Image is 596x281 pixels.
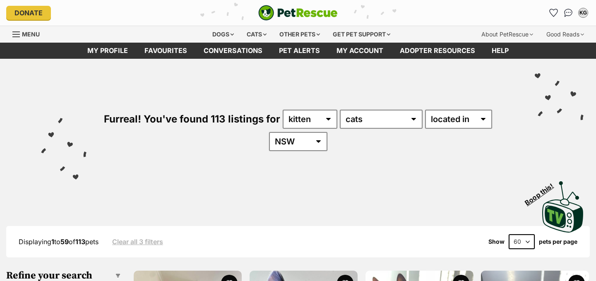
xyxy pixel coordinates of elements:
[22,31,40,38] span: Menu
[541,26,590,43] div: Good Reads
[274,26,326,43] div: Other pets
[19,238,99,246] span: Displaying to of pets
[75,238,85,246] strong: 113
[547,6,560,19] a: Favourites
[562,6,575,19] a: Conversations
[51,238,54,246] strong: 1
[104,113,280,125] span: Furreal! You've found 113 listings for
[79,43,136,59] a: My profile
[488,238,505,245] span: Show
[476,26,539,43] div: About PetRescue
[564,9,573,17] img: chat-41dd97257d64d25036548639549fe6c8038ab92f7586957e7f3b1b290dea8141.svg
[542,181,584,233] img: PetRescue TV logo
[577,6,590,19] button: My account
[547,6,590,19] ul: Account quick links
[136,43,195,59] a: Favourites
[392,43,483,59] a: Adopter resources
[207,26,240,43] div: Dogs
[327,26,396,43] div: Get pet support
[579,9,587,17] div: KG
[328,43,392,59] a: My account
[258,5,338,21] img: logo-cat-932fe2b9b8326f06289b0f2fb663e598f794de774fb13d1741a6617ecf9a85b4.svg
[539,238,577,245] label: pets per page
[271,43,328,59] a: Pet alerts
[60,238,69,246] strong: 59
[12,26,46,41] a: Menu
[483,43,517,59] a: Help
[241,26,272,43] div: Cats
[258,5,338,21] a: PetRescue
[6,6,51,20] a: Donate
[542,174,584,234] a: Boop this!
[112,238,163,245] a: Clear all 3 filters
[195,43,271,59] a: conversations
[524,177,562,207] span: Boop this!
